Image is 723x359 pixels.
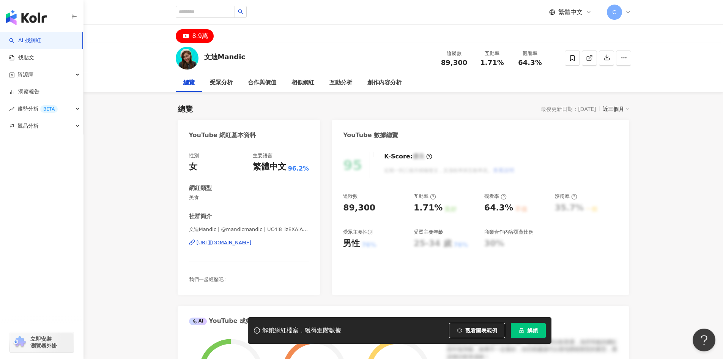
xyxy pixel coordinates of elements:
[262,327,341,335] div: 解鎖網紅檔案，獲得進階數據
[197,239,252,246] div: [URL][DOMAIN_NAME]
[176,29,214,43] button: 8.9萬
[511,323,546,338] button: 解鎖
[9,88,39,96] a: 洞察報告
[10,332,74,353] a: chrome extension立即安裝 瀏覽器外掛
[384,152,432,161] div: K-Score :
[183,78,195,87] div: 總覽
[516,50,545,57] div: 觀看率
[555,193,577,200] div: 漲粉率
[414,229,443,236] div: 受眾主要年齡
[210,78,233,87] div: 受眾分析
[204,52,246,62] div: 文迪Mandic
[17,100,58,117] span: 趨勢分析
[178,104,193,114] div: 總覽
[329,78,352,87] div: 互動分析
[478,50,507,57] div: 互動率
[176,47,198,70] img: KOL Avatar
[343,131,398,139] div: YouTube 數據總覽
[613,8,616,16] span: C
[414,202,443,214] div: 1.71%
[189,226,309,233] span: 文迪Mandic | @mandicmandic | UC4l8_izEXAiAQqokn2bJL3w
[603,104,629,114] div: 近三個月
[484,229,534,236] div: 商業合作內容覆蓋比例
[12,336,27,348] img: chrome extension
[189,184,212,192] div: 網紅類型
[484,193,507,200] div: 觀看率
[189,277,228,282] span: 我們一起經歷吧！
[465,327,497,334] span: 觀看圖表範例
[17,66,33,83] span: 資源庫
[248,78,276,87] div: 合作與價值
[291,78,314,87] div: 相似網紅
[519,328,524,333] span: lock
[518,59,542,66] span: 64.3%
[440,50,469,57] div: 追蹤數
[17,117,39,134] span: 競品分析
[527,327,538,334] span: 解鎖
[189,212,212,220] div: 社群簡介
[238,9,243,14] span: search
[9,37,41,44] a: searchAI 找網紅
[40,105,58,113] div: BETA
[343,229,373,236] div: 受眾主要性別
[189,194,309,201] span: 美食
[414,193,436,200] div: 互動率
[367,78,402,87] div: 創作內容分析
[192,31,208,41] div: 8.9萬
[449,323,505,338] button: 觀看圖表範例
[189,131,256,139] div: YouTube 網紅基本資料
[288,164,309,173] span: 96.2%
[9,106,14,112] span: rise
[541,106,596,112] div: 最後更新日期：[DATE]
[480,59,504,66] span: 1.71%
[253,152,273,159] div: 主要語言
[189,161,197,173] div: 女
[30,335,57,349] span: 立即安裝 瀏覽器外掛
[189,152,199,159] div: 性別
[343,193,358,200] div: 追蹤數
[189,239,309,246] a: [URL][DOMAIN_NAME]
[441,59,467,66] span: 89,300
[6,10,47,25] img: logo
[558,8,583,16] span: 繁體中文
[343,238,360,250] div: 男性
[484,202,513,214] div: 64.3%
[343,202,375,214] div: 89,300
[9,54,34,62] a: 找貼文
[253,161,286,173] div: 繁體中文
